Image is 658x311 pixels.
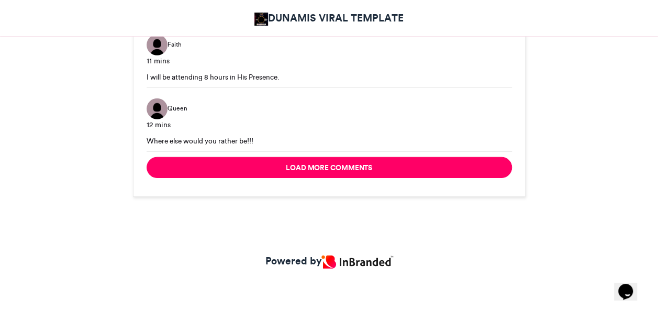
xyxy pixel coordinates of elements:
[147,98,168,119] img: Queen
[147,136,512,146] div: Where else would you rather be!!!
[265,253,393,269] a: Powered by
[147,157,512,178] button: Load more comments
[147,55,512,66] div: 11 mins
[147,35,168,55] img: Faith
[168,104,187,113] span: Queen
[614,269,648,301] iframe: chat widget
[147,119,512,130] div: 12 mins
[147,72,512,82] div: I will be attending 8 hours in His Presence.
[254,13,269,26] img: DUNAMIS VIRAL TEMPLATE
[254,10,404,26] a: DUNAMIS VIRAL TEMPLATE
[168,40,182,49] span: Faith
[321,256,393,269] img: Inbranded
